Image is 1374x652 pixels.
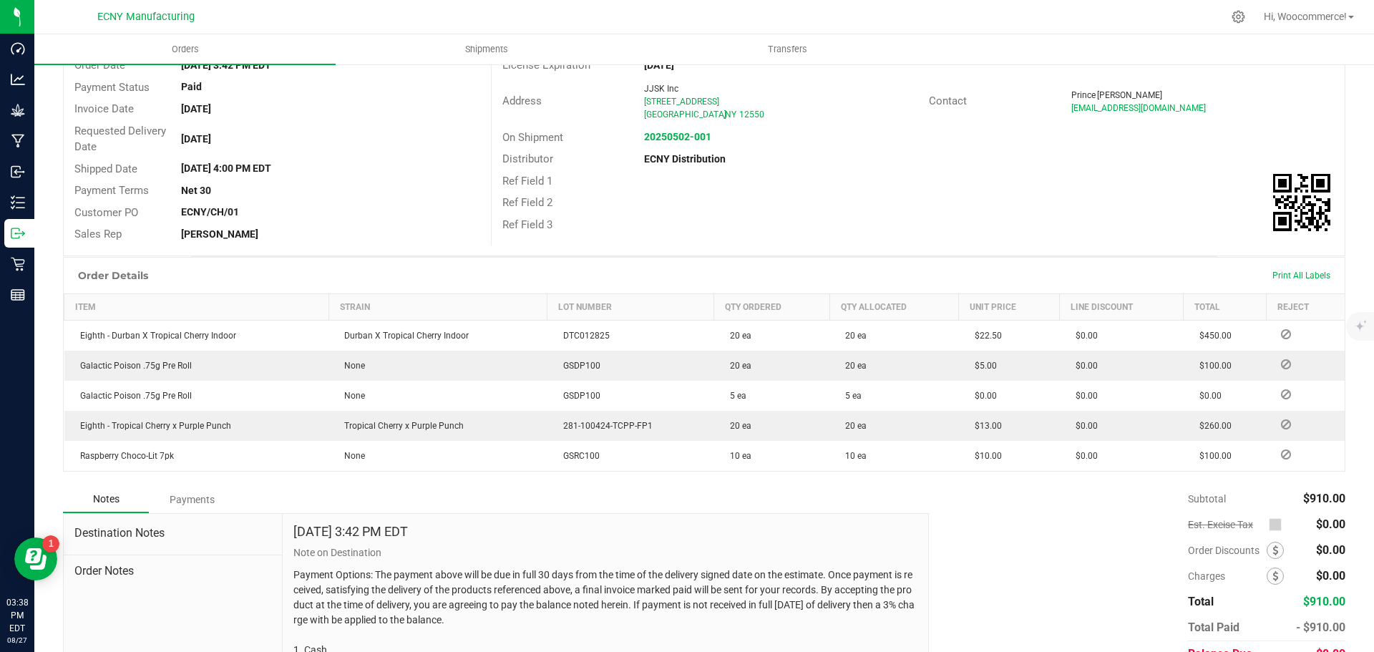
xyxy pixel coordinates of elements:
span: Calculate excise tax [1269,515,1288,534]
span: Galactic Poison .75g Pre Roll [73,361,192,371]
span: 10 ea [838,451,867,461]
span: 20 ea [723,421,751,431]
span: Ref Field 2 [502,196,552,209]
span: 20 ea [723,361,751,371]
strong: Paid [181,81,202,92]
span: $0.00 [1316,543,1345,557]
p: Note on Destination [293,545,917,560]
th: Qty Ordered [714,293,829,320]
span: Reject Inventory [1275,390,1297,399]
span: 281-100424-TCPP-FP1 [556,421,653,431]
span: Distributor [502,152,553,165]
span: Requested Delivery Date [74,125,166,154]
span: None [337,391,365,401]
strong: [DATE] [181,103,211,115]
span: DTC012825 [556,331,610,341]
strong: ECNY/CH/01 [181,206,239,218]
span: Invoice Date [74,102,134,115]
span: Payment Terms [74,184,149,197]
p: 08/27 [6,635,28,646]
span: 5 ea [838,391,862,401]
span: $0.00 [1068,391,1098,401]
inline-svg: Reports [11,288,25,302]
span: Charges [1188,570,1267,582]
span: Prince [1071,90,1096,100]
a: Orders [34,34,336,64]
span: Hi, Woocommerce! [1264,11,1347,22]
iframe: Resource center [14,537,57,580]
span: $0.00 [1316,569,1345,583]
span: GSRC100 [556,451,600,461]
span: Est. Excise Tax [1188,519,1263,530]
span: $0.00 [1068,361,1098,371]
h4: [DATE] 3:42 PM EDT [293,525,408,539]
span: $450.00 [1192,331,1232,341]
strong: Net 30 [181,185,211,196]
span: Sales Rep [74,228,122,240]
inline-svg: Grow [11,103,25,117]
div: Notes [63,486,149,513]
span: $910.00 [1303,492,1345,505]
strong: ECNY Distribution [644,153,726,165]
th: Reject [1267,293,1345,320]
span: 20 ea [723,331,751,341]
strong: 20250502-001 [644,131,711,142]
span: Ref Field 3 [502,218,552,231]
iframe: Resource center unread badge [42,535,59,553]
span: $260.00 [1192,421,1232,431]
span: $0.00 [1316,517,1345,531]
span: Destination Notes [74,525,271,542]
span: On Shipment [502,131,563,144]
span: $0.00 [968,391,997,401]
strong: [DATE] 4:00 PM EDT [181,162,271,174]
strong: [DATE] 3:42 PM EDT [181,59,271,71]
strong: [DATE] [644,59,674,71]
span: NY [725,110,736,120]
span: [GEOGRAPHIC_DATA] [644,110,726,120]
span: Print All Labels [1272,271,1330,281]
span: Eighth - Tropical Cherry x Purple Punch [73,421,231,431]
span: Reject Inventory [1275,360,1297,369]
span: , [723,110,725,120]
span: Customer PO [74,206,138,219]
div: Manage settings [1229,10,1247,24]
th: Lot Number [547,293,714,320]
img: Scan me! [1273,174,1330,231]
th: Unit Price [959,293,1060,320]
h1: Order Details [78,270,148,281]
qrcode: 00000586 [1273,174,1330,231]
inline-svg: Inbound [11,165,25,179]
span: Eighth - Durban X Tropical Cherry Indoor [73,331,236,341]
a: Transfers [637,34,938,64]
span: GSDP100 [556,391,600,401]
span: License Expiration [502,59,590,72]
span: Subtotal [1188,493,1226,505]
span: $100.00 [1192,361,1232,371]
span: $0.00 [1068,421,1098,431]
span: $100.00 [1192,451,1232,461]
span: $5.00 [968,361,997,371]
span: Reject Inventory [1275,420,1297,429]
span: Order Discounts [1188,545,1267,556]
span: [PERSON_NAME] [1097,90,1162,100]
span: Reject Inventory [1275,450,1297,459]
span: Total [1188,595,1214,608]
span: Address [502,94,542,107]
th: Item [64,293,329,320]
span: 20 ea [838,331,867,341]
span: GSDP100 [556,361,600,371]
span: Ref Field 1 [502,175,552,188]
span: Reject Inventory [1275,330,1297,339]
span: $10.00 [968,451,1002,461]
span: Total Paid [1188,621,1239,634]
span: Order Notes [74,563,271,580]
inline-svg: Manufacturing [11,134,25,148]
inline-svg: Retail [11,257,25,271]
span: $0.00 [1192,391,1222,401]
span: ECNY Manufacturing [97,11,195,23]
span: Durban X Tropical Cherry Indoor [337,331,469,341]
div: Payments [149,487,235,512]
span: Transfers [749,43,827,56]
th: Total [1184,293,1267,320]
